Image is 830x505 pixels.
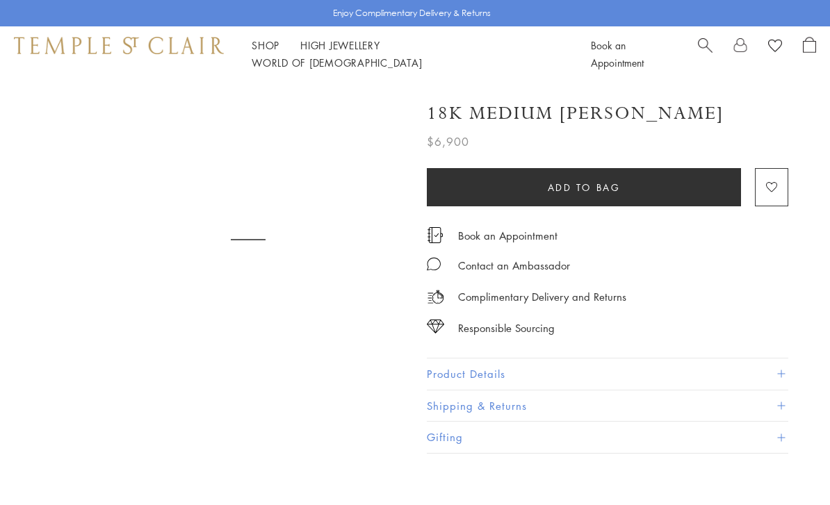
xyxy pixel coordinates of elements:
img: Temple St. Clair [14,37,224,53]
p: Enjoy Complimentary Delivery & Returns [333,6,491,20]
div: Responsible Sourcing [458,320,555,337]
button: Product Details [427,358,788,390]
a: Book an Appointment [591,38,644,69]
a: World of [DEMOGRAPHIC_DATA]World of [DEMOGRAPHIC_DATA] [252,56,422,69]
span: $6,900 [427,133,469,151]
a: High JewelleryHigh Jewellery [300,38,380,52]
a: Book an Appointment [458,228,558,243]
nav: Main navigation [252,37,560,72]
button: Add to bag [427,168,741,206]
h1: 18K Medium [PERSON_NAME] [427,101,724,126]
a: Open Shopping Bag [803,37,816,72]
img: icon_delivery.svg [427,288,444,306]
a: ShopShop [252,38,279,52]
a: View Wishlist [768,37,782,58]
a: Search [698,37,713,72]
button: Gifting [427,422,788,453]
div: Contact an Ambassador [458,257,570,274]
img: icon_appointment.svg [427,227,444,243]
img: icon_sourcing.svg [427,320,444,333]
span: Add to bag [548,180,621,195]
p: Complimentary Delivery and Returns [458,288,626,306]
button: Shipping & Returns [427,390,788,422]
img: MessageIcon-01_2.svg [427,257,441,271]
